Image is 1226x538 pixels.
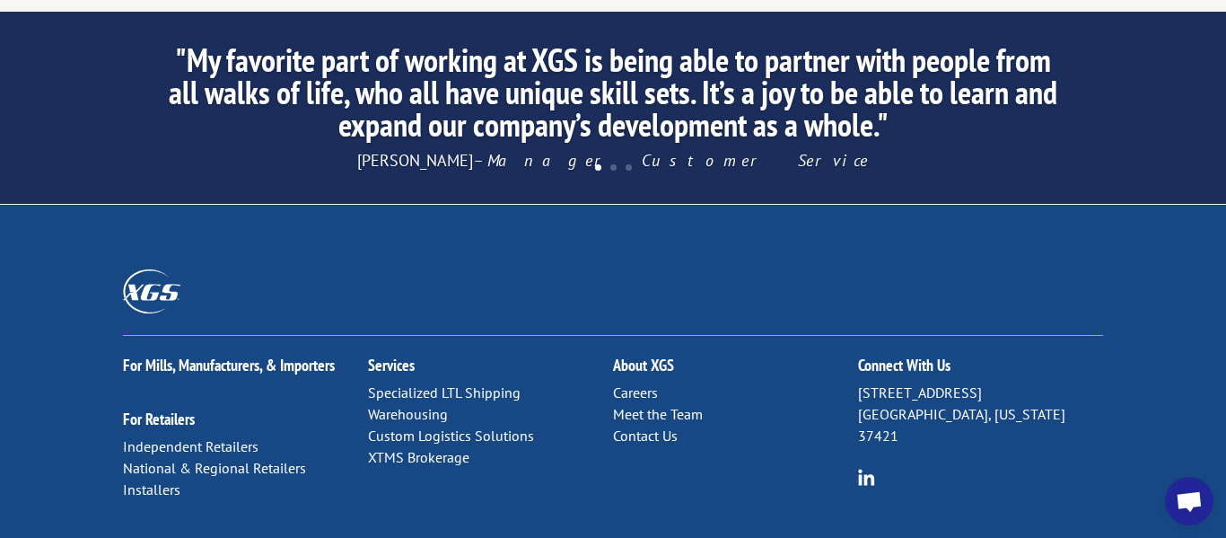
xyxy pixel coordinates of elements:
[123,481,180,498] a: Installers
[368,448,469,466] a: XTMS Brokerage
[858,469,875,486] img: group-6
[368,405,448,423] a: Warehousing
[368,355,415,375] a: Services
[613,405,703,423] a: Meet the Team
[487,150,869,171] em: Manager Customer Service
[123,459,306,477] a: National & Regional Retailers
[368,427,534,445] a: Custom Logistics Solutions
[473,150,483,171] span: –
[613,427,678,445] a: Contact Us
[610,164,617,171] a: 2
[613,355,674,375] a: About XGS
[613,384,658,401] a: Careers
[858,383,1103,446] p: [STREET_ADDRESS] [GEOGRAPHIC_DATA], [US_STATE] 37421
[123,355,335,375] a: For Mills, Manufacturers, & Importers
[368,384,521,401] a: Specialized LTL Shipping
[123,409,195,429] a: For Retailers
[595,164,601,171] a: 1
[626,164,632,171] a: 3
[1165,477,1213,525] div: Open chat
[123,437,258,455] a: Independent Retailers
[858,357,1103,383] h2: Connect With Us
[123,269,180,313] img: XGS_Logos_ALL_2024_All_White
[160,150,1066,172] p: [PERSON_NAME]
[160,44,1066,150] h2: "My favorite part of working at XGS is being able to partner with people from all walks of life, ...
